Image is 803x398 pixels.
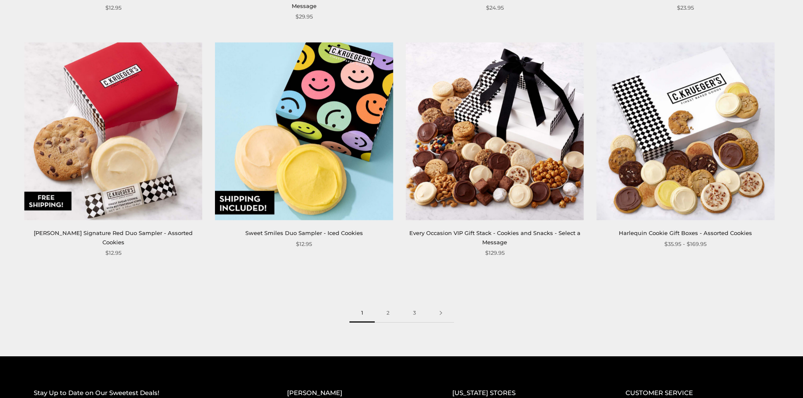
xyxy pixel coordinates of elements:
img: Every Occasion VIP Gift Stack - Cookies and Snacks - Select a Message [406,43,584,220]
span: $12.95 [105,248,121,257]
img: C. Krueger's Signature Red Duo Sampler - Assorted Cookies [24,43,202,220]
a: [PERSON_NAME] Signature Red Duo Sampler - Assorted Cookies [34,230,193,245]
span: $12.95 [105,3,121,12]
img: Sweet Smiles Duo Sampler - Iced Cookies [215,43,393,220]
span: $23.95 [677,3,694,12]
a: 3 [401,304,428,323]
img: Harlequin Cookie Gift Boxes - Assorted Cookies [596,43,774,220]
span: 1 [349,304,375,323]
span: $35.95 - $169.95 [664,240,706,248]
a: Next page [428,304,454,323]
span: $12.95 [296,240,312,248]
span: $129.95 [485,248,505,257]
a: 2 [375,304,401,323]
a: Sweet Smiles Duo Sampler - Iced Cookies [245,230,363,236]
span: $24.95 [486,3,504,12]
a: Every Occasion VIP Gift Stack - Cookies and Snacks - Select a Message [409,230,580,245]
a: Harlequin Cookie Gift Boxes - Assorted Cookies [619,230,752,236]
span: $29.95 [295,12,313,21]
